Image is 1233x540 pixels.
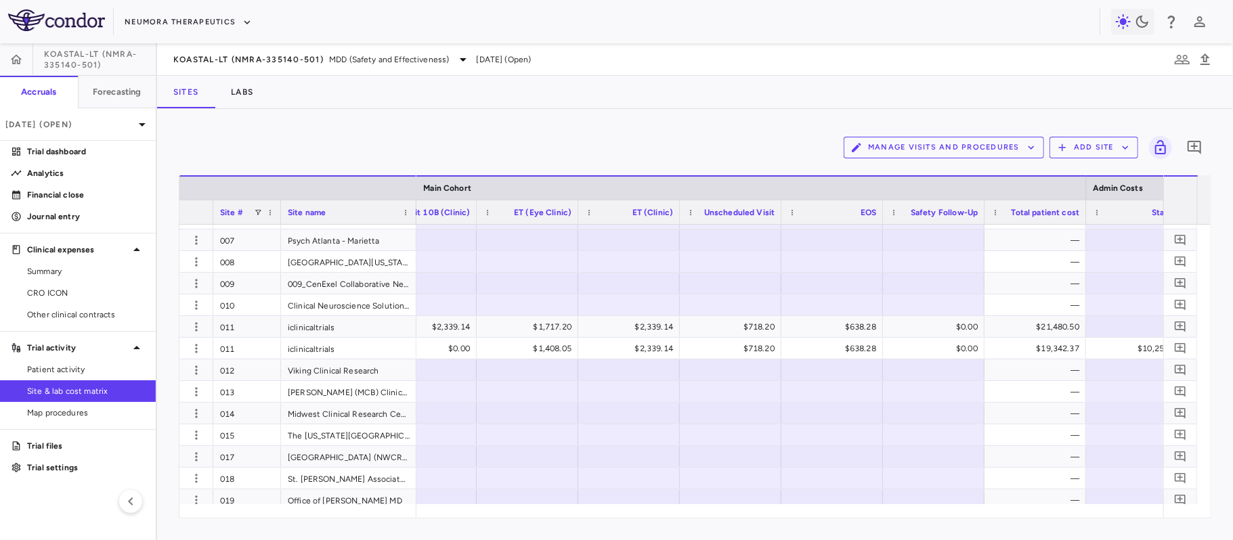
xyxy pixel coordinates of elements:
p: Trial settings [27,462,145,474]
div: — [997,489,1079,511]
div: — [997,251,1079,273]
div: — [997,446,1079,468]
span: Visit 10B (Clinic) [402,208,470,217]
span: Lock grid [1144,136,1172,159]
span: EOS [861,208,876,217]
button: Add comment [1171,339,1190,357]
svg: Add comment [1174,233,1187,246]
div: The [US_STATE][GEOGRAPHIC_DATA] [281,424,416,445]
div: — [997,468,1079,489]
div: [GEOGRAPHIC_DATA] (NWCRC) [281,446,416,467]
div: — [997,273,1079,294]
svg: Add comment [1174,277,1187,290]
button: Add comment [1171,274,1190,292]
span: Map procedures [27,407,145,419]
div: 010 [213,294,281,315]
h6: Forecasting [93,86,142,98]
span: Site name [288,208,326,217]
div: 017 [213,446,281,467]
button: Add comment [1171,382,1190,401]
div: $638.28 [794,338,876,359]
svg: Add comment [1174,407,1187,420]
div: Clinical Neuroscience Solutions - [GEOGRAPHIC_DATA] [281,294,416,315]
div: iclinicaltrials [281,338,416,359]
button: Add comment [1171,209,1190,227]
div: 015 [213,424,281,445]
div: St. [PERSON_NAME] Associates & Midwest Research Group [281,468,416,489]
h6: Accruals [21,86,56,98]
div: $21,480.50 [997,316,1079,338]
div: 011 [213,316,281,337]
button: Add comment [1171,447,1190,466]
p: Trial files [27,440,145,452]
span: Startup [1152,208,1181,217]
svg: Add comment [1174,450,1187,463]
button: Add comment [1171,404,1190,422]
svg: Add comment [1174,363,1187,376]
p: Clinical expenses [27,244,129,256]
span: Summary [27,265,145,277]
div: Office of [PERSON_NAME] MD [281,489,416,510]
div: $10,250.00 [1098,338,1181,359]
span: ET (Eye Clinic) [514,208,571,217]
button: Add comment [1171,231,1190,249]
div: 011 [213,338,281,359]
span: KOASTAL-LT (NMRA-335140-501) [173,54,324,65]
div: Viking Clinical Research [281,359,416,380]
p: Trial dashboard [27,145,145,158]
div: $2,339.14 [387,316,470,338]
div: $718.20 [692,316,775,338]
button: Add comment [1183,136,1206,159]
span: Other clinical contracts [27,309,145,321]
div: 013 [213,381,281,402]
div: $638.28 [794,316,876,338]
div: — [997,229,1079,251]
div: $0.00 [895,338,978,359]
svg: Add comment [1174,385,1187,398]
button: Sites [157,76,215,108]
div: [GEOGRAPHIC_DATA][US_STATE] at [GEOGRAPHIC_DATA] [281,251,416,272]
div: $1,408.05 [489,338,571,359]
span: Site # [220,208,243,217]
span: MDD (Safety and Effectiveness) [329,53,450,66]
button: Add comment [1171,317,1190,336]
svg: Add comment [1186,139,1203,156]
svg: Add comment [1174,428,1187,441]
img: logo-full-SnFGN8VE.png [8,9,105,31]
svg: Add comment [1174,472,1187,485]
div: 012 [213,359,281,380]
button: Manage Visits and Procedures [844,137,1044,158]
button: Neumora Therapeutics [125,12,252,33]
div: — [997,359,1079,381]
div: $718.20 [692,338,775,359]
p: [DATE] (Open) [5,118,134,131]
span: Unscheduled Visit [704,208,775,217]
div: — [997,403,1079,424]
div: 009_CenExel Collaborative Neuroscience Network (CNS) - [GEOGRAPHIC_DATA] [281,273,416,294]
button: Add comment [1171,426,1190,444]
div: — [997,294,1079,316]
div: $2,339.14 [590,338,673,359]
div: $19,342.37 [997,338,1079,359]
button: Add comment [1171,491,1190,509]
svg: Add comment [1174,320,1187,333]
div: $2,339.14 [590,316,673,338]
div: Midwest Clinical Research Center, LLC [281,403,416,424]
button: Labs [215,76,269,108]
div: 019 [213,489,281,510]
div: 007 [213,229,281,250]
div: 014 [213,403,281,424]
button: Add comment [1171,296,1190,314]
p: Trial activity [27,342,129,354]
svg: Add comment [1174,298,1187,311]
div: $0.00 [895,316,978,338]
span: Site & lab cost matrix [27,385,145,397]
p: Journal entry [27,210,145,223]
div: Psych Atlanta - Marietta [281,229,416,250]
span: KOASTAL-LT (NMRA-335140-501) [44,49,156,70]
span: [DATE] (Open) [477,53,532,66]
div: iclinicaltrials [281,316,416,337]
span: Main Cohort [423,183,471,193]
div: $0.00 [387,338,470,359]
svg: Add comment [1174,255,1187,268]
